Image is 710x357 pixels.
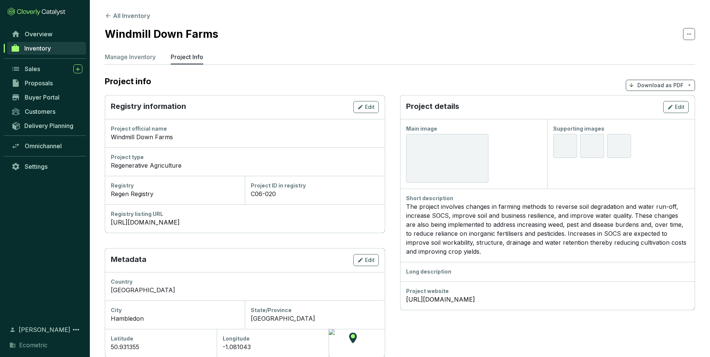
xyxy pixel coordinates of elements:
div: Supporting images [553,125,689,132]
div: Project type [111,153,379,161]
a: Settings [7,160,86,173]
span: Inventory [24,45,51,52]
div: Project website [406,287,689,295]
div: Hambledon [111,314,239,323]
div: City [111,306,239,314]
a: Inventory [7,42,86,55]
span: Omnichannel [25,142,62,150]
div: Registry listing URL [111,210,379,218]
div: Country [111,278,379,286]
span: Settings [25,163,48,170]
p: Manage Inventory [105,52,156,61]
div: The project involves changes in farming methods to reverse soil degradation and water run-off, in... [406,202,689,256]
span: Delivery Planning [24,122,73,129]
div: [GEOGRAPHIC_DATA] [251,314,379,323]
div: State/Province [251,306,379,314]
p: Registry information [111,101,186,113]
a: Customers [7,105,86,118]
div: [GEOGRAPHIC_DATA] [111,286,379,295]
a: Buyer Portal [7,91,86,104]
div: Windmill Down Farms [111,132,379,141]
a: [URL][DOMAIN_NAME] [406,295,689,304]
div: Long description [406,268,689,275]
span: Edit [675,103,685,111]
div: -1.081043 [223,342,323,351]
p: Metadata [111,254,146,266]
span: [PERSON_NAME] [19,325,70,334]
a: Omnichannel [7,140,86,152]
h2: Project info [105,76,159,86]
a: Delivery Planning [7,119,86,132]
div: Regenerative Agriculture [111,161,379,170]
button: Edit [353,101,379,113]
button: Edit [353,254,379,266]
button: Edit [663,101,689,113]
p: Download as PDF [637,82,683,89]
span: Overview [25,30,52,38]
div: Regen Registry [111,189,239,198]
div: Short description [406,195,689,202]
span: Edit [365,103,375,111]
div: Latitude [111,335,211,342]
a: Overview [7,28,86,40]
span: Proposals [25,79,53,87]
span: Sales [25,65,40,73]
span: Buyer Portal [25,94,60,101]
span: Customers [25,108,55,115]
span: Ecometric [19,341,48,350]
div: Project ID in registry [251,182,379,189]
p: Project details [406,101,459,113]
h2: Windmill Down Farms [105,26,218,42]
div: Longitude [223,335,323,342]
div: Registry [111,182,239,189]
div: C06-020 [251,189,379,198]
a: Proposals [7,77,86,89]
button: All Inventory [105,11,150,20]
div: Project official name [111,125,379,132]
p: Project Info [171,52,203,61]
a: [URL][DOMAIN_NAME] [111,218,379,227]
span: Edit [365,256,375,264]
div: 50.931355 [111,342,211,351]
a: Sales [7,62,86,75]
div: Main image [406,125,542,132]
